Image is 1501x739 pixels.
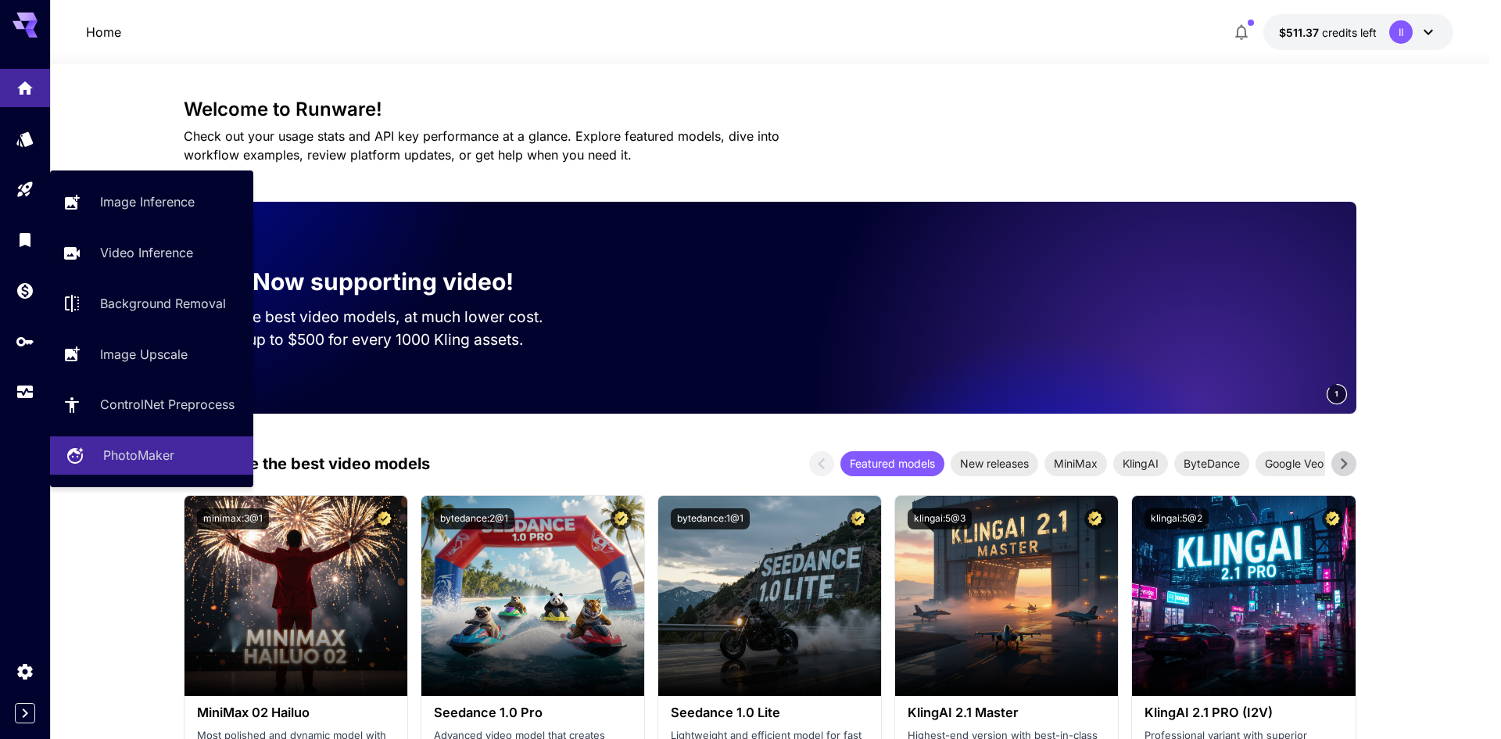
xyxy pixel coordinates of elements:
[16,382,34,402] div: Usage
[184,128,779,163] span: Check out your usage stats and API key performance at a glance. Explore featured models, dive int...
[16,657,34,676] div: Settings
[1256,455,1333,472] span: Google Veo
[86,23,121,41] nav: breadcrumb
[374,508,395,529] button: Certified Model – Vetted for best performance and includes a commercial license.
[434,705,632,720] h3: Seedance 1.0 Pro
[1322,508,1343,529] button: Certified Model – Vetted for best performance and includes a commercial license.
[1145,508,1209,529] button: klingai:5@2
[1084,508,1105,529] button: Certified Model – Vetted for best performance and includes a commercial license.
[895,496,1118,696] img: alt
[908,508,972,529] button: klingai:5@3
[1132,496,1355,696] img: alt
[100,345,188,364] p: Image Upscale
[840,455,944,472] span: Featured models
[1334,388,1339,400] span: 1
[16,129,34,149] div: Models
[15,703,35,723] button: Expand sidebar
[434,508,514,529] button: bytedance:2@1
[847,508,869,529] button: Certified Model – Vetted for best performance and includes a commercial license.
[100,395,235,414] p: ControlNet Preprocess
[50,335,253,373] a: Image Upscale
[184,452,430,475] p: Test drive the best video models
[86,23,121,41] p: Home
[100,243,193,262] p: Video Inference
[1174,455,1249,472] span: ByteDance
[197,508,269,529] button: minimax:3@1
[184,99,1356,120] h3: Welcome to Runware!
[658,496,881,696] img: alt
[100,192,195,211] p: Image Inference
[50,234,253,272] a: Video Inference
[16,281,34,300] div: Wallet
[1279,26,1322,39] span: $511.37
[611,508,632,529] button: Certified Model – Vetted for best performance and includes a commercial license.
[908,705,1105,720] h3: KlingAI 2.1 Master
[671,705,869,720] h3: Seedance 1.0 Lite
[1322,26,1377,39] span: credits left
[1263,14,1453,50] button: $511.3676
[16,74,34,93] div: Home
[50,386,253,424] a: ControlNet Preprocess
[16,180,34,199] div: Playground
[50,436,253,475] a: PhotoMaker
[50,285,253,323] a: Background Removal
[184,496,407,696] img: alt
[1044,455,1107,472] span: MiniMax
[197,705,395,720] h3: MiniMax 02 Hailuo
[50,183,253,221] a: Image Inference
[421,496,644,696] img: alt
[209,306,573,328] p: Run the best video models, at much lower cost.
[253,264,514,300] p: Now supporting video!
[100,294,226,313] p: Background Removal
[16,332,34,351] div: API Keys
[16,230,34,249] div: Library
[1145,705,1342,720] h3: KlingAI 2.1 PRO (I2V)
[1113,455,1168,472] span: KlingAI
[951,455,1038,472] span: New releases
[103,446,174,465] p: PhotoMaker
[1389,20,1413,44] div: II
[1279,24,1377,41] div: $511.3676
[671,508,750,529] button: bytedance:1@1
[209,328,573,351] p: Save up to $500 for every 1000 Kling assets.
